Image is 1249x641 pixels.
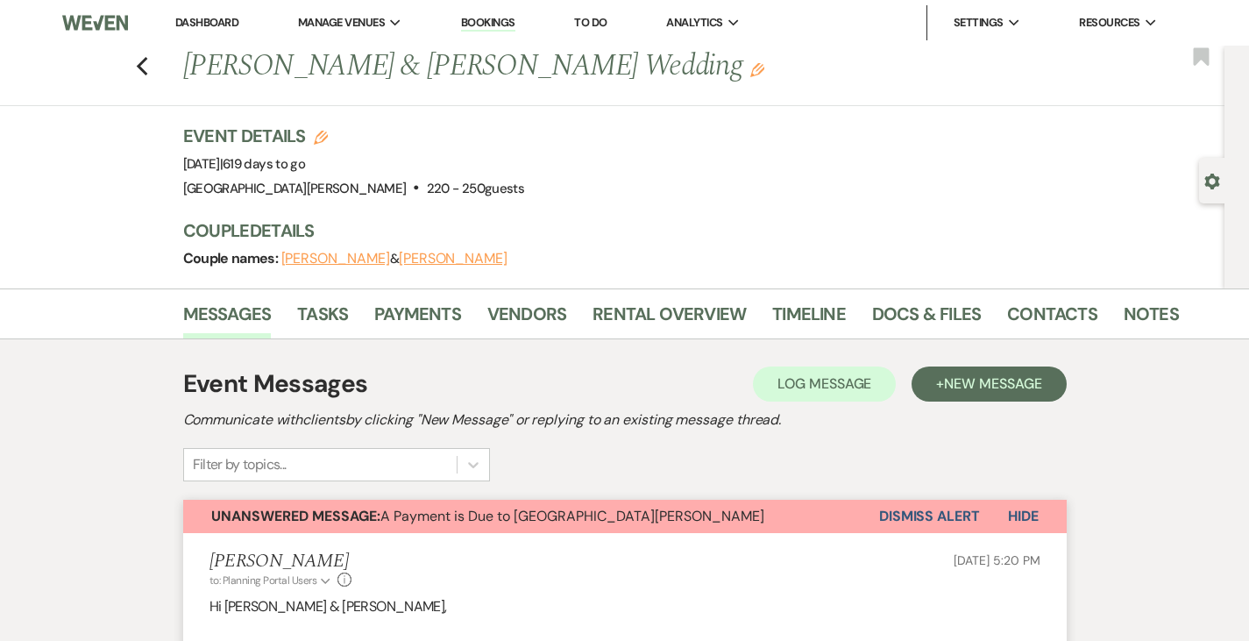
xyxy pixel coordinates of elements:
h3: Event Details [183,124,525,148]
a: Dashboard [175,15,238,30]
a: Payments [374,300,461,338]
span: & [281,250,507,267]
button: +New Message [912,367,1066,402]
a: Docs & Files [872,300,981,338]
span: Couple names: [183,249,281,267]
span: [DATE] [183,155,306,173]
a: Notes [1124,300,1179,338]
span: Log Message [777,374,871,393]
a: Tasks [297,300,348,338]
h5: [PERSON_NAME] [209,551,352,573]
button: Open lead details [1204,172,1220,189]
span: [DATE] 5:20 PM [954,552,1040,568]
h3: Couple Details [183,218,1165,243]
button: [PERSON_NAME] [281,252,390,266]
div: Filter by topics... [193,454,287,475]
span: 220 - 250 guests [427,180,524,197]
button: Log Message [753,367,896,402]
strong: Unanswered Message: [211,507,380,525]
a: Timeline [772,300,846,338]
span: Settings [954,14,1004,32]
span: 619 days to go [223,155,305,173]
span: [GEOGRAPHIC_DATA][PERSON_NAME] [183,180,407,197]
a: Messages [183,300,272,338]
h1: [PERSON_NAME] & [PERSON_NAME] Wedding [183,46,969,88]
button: to: Planning Portal Users [209,573,334,588]
h2: Communicate with clients by clicking "New Message" or replying to an existing message thread. [183,410,1067,431]
span: Hide [1008,507,1039,525]
span: New Message [944,374,1041,393]
img: Weven Logo [62,4,128,41]
a: Rental Overview [593,300,746,338]
button: Edit [750,61,764,77]
span: Manage Venues [298,14,385,32]
a: Bookings [461,15,515,32]
button: Hide [980,500,1067,533]
span: Analytics [666,14,722,32]
span: Resources [1079,14,1139,32]
button: [PERSON_NAME] [399,252,507,266]
button: Dismiss Alert [879,500,980,533]
a: To Do [574,15,607,30]
p: Hi [PERSON_NAME] & [PERSON_NAME], [209,595,1040,618]
span: | [220,155,305,173]
span: to: Planning Portal Users [209,573,317,588]
h1: Event Messages [183,366,368,402]
a: Vendors [487,300,566,338]
a: Contacts [1007,300,1097,338]
button: Unanswered Message:A Payment is Due to [GEOGRAPHIC_DATA][PERSON_NAME] [183,500,879,533]
span: A Payment is Due to [GEOGRAPHIC_DATA][PERSON_NAME] [211,507,764,525]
